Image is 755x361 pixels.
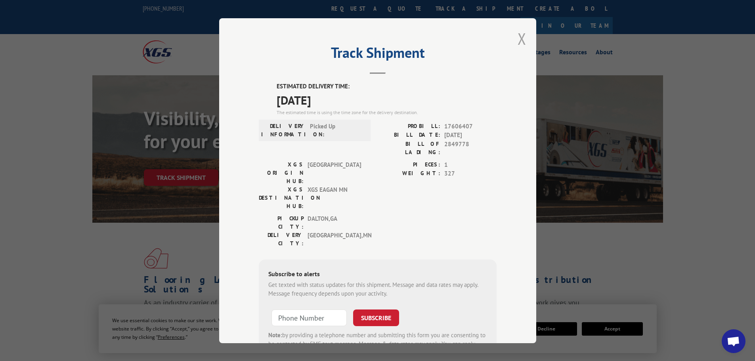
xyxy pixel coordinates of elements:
[444,122,497,131] span: 17606407
[277,109,497,116] div: The estimated time is using the time zone for the delivery destination.
[277,91,497,109] span: [DATE]
[310,122,363,138] span: Picked Up
[308,231,361,247] span: [GEOGRAPHIC_DATA] , MN
[259,231,304,247] label: DELIVERY CITY:
[268,269,487,280] div: Subscribe to alerts
[444,160,497,169] span: 1
[261,122,306,138] label: DELIVERY INFORMATION:
[259,185,304,210] label: XGS DESTINATION HUB:
[308,160,361,185] span: [GEOGRAPHIC_DATA]
[378,131,440,140] label: BILL DATE:
[378,122,440,131] label: PROBILL:
[308,185,361,210] span: XGS EAGAN MN
[277,82,497,91] label: ESTIMATED DELIVERY TIME:
[444,131,497,140] span: [DATE]
[259,214,304,231] label: PICKUP CITY:
[444,139,497,156] span: 2849778
[444,169,497,178] span: 327
[518,28,526,49] button: Close modal
[378,169,440,178] label: WEIGHT:
[268,331,282,338] strong: Note:
[378,160,440,169] label: PIECES:
[259,160,304,185] label: XGS ORIGIN HUB:
[378,139,440,156] label: BILL OF LADING:
[308,214,361,231] span: DALTON , GA
[259,47,497,62] h2: Track Shipment
[268,330,487,357] div: by providing a telephone number and submitting this form you are consenting to be contacted by SM...
[722,329,745,353] div: Open chat
[353,309,399,326] button: SUBSCRIBE
[268,280,487,298] div: Get texted with status updates for this shipment. Message and data rates may apply. Message frequ...
[271,309,347,326] input: Phone Number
